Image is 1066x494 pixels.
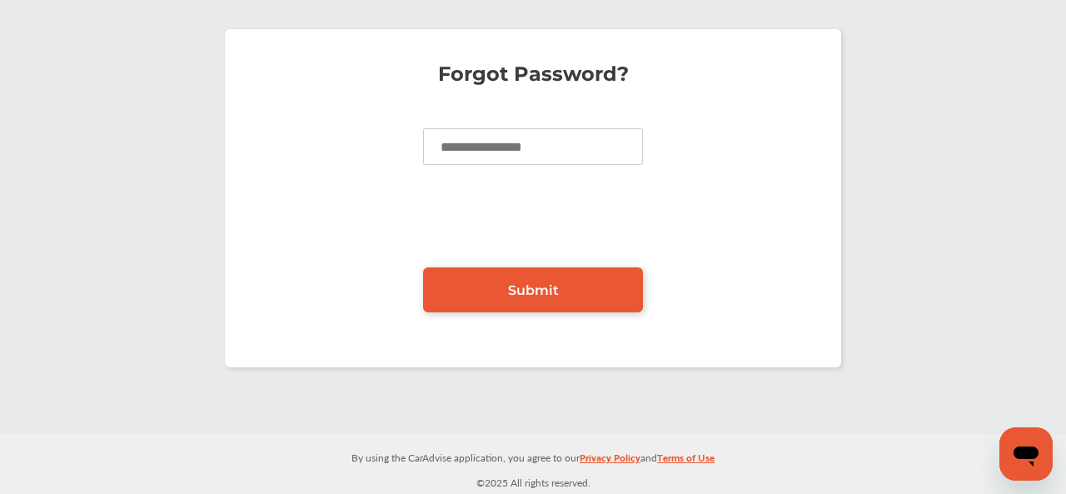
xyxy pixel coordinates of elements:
[999,427,1053,481] iframe: Button to launch messaging window
[423,267,643,312] a: Submit
[580,448,640,474] a: Privacy Policy
[657,448,715,474] a: Terms of Use
[406,190,660,255] iframe: reCAPTCHA
[242,66,824,82] p: Forgot Password?
[508,282,559,298] span: Submit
